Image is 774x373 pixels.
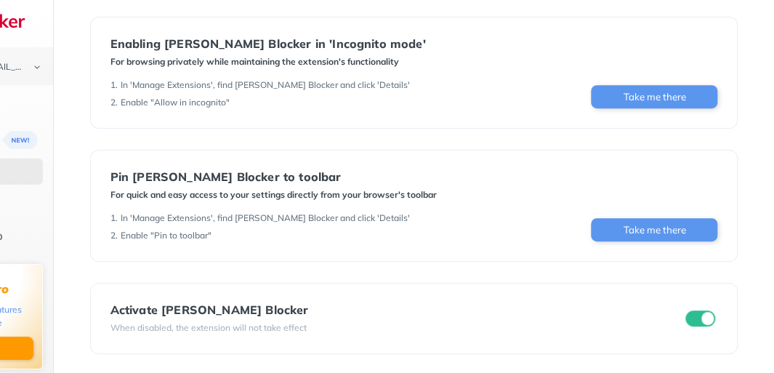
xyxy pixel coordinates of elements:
[110,303,309,316] div: Activate [PERSON_NAME] Blocker
[121,97,230,108] div: Enable "Allow in incognito"
[121,79,410,91] div: In 'Manage Extensions', find [PERSON_NAME] Blocker and click 'Details'
[110,170,437,183] div: Pin [PERSON_NAME] Blocker to toolbar
[110,79,118,91] div: 1 .
[110,230,118,241] div: 2 .
[110,56,426,68] div: For browsing privately while maintaining the extension's functionality
[110,37,426,50] div: Enabling [PERSON_NAME] Blocker in 'Incognito mode'
[110,97,118,108] div: 2 .
[591,85,717,108] button: Take me there
[110,212,118,224] div: 1 .
[121,212,410,224] div: In 'Manage Extensions', find [PERSON_NAME] Blocker and click 'Details'
[591,218,717,241] button: Take me there
[121,230,211,241] div: Enable "Pin to toolbar"
[110,322,309,334] div: When disabled, the extension will not take effect
[110,189,437,201] div: For quick and easy access to your settings directly from your browser's toolbar
[28,60,46,75] img: chevron-bottom-black.svg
